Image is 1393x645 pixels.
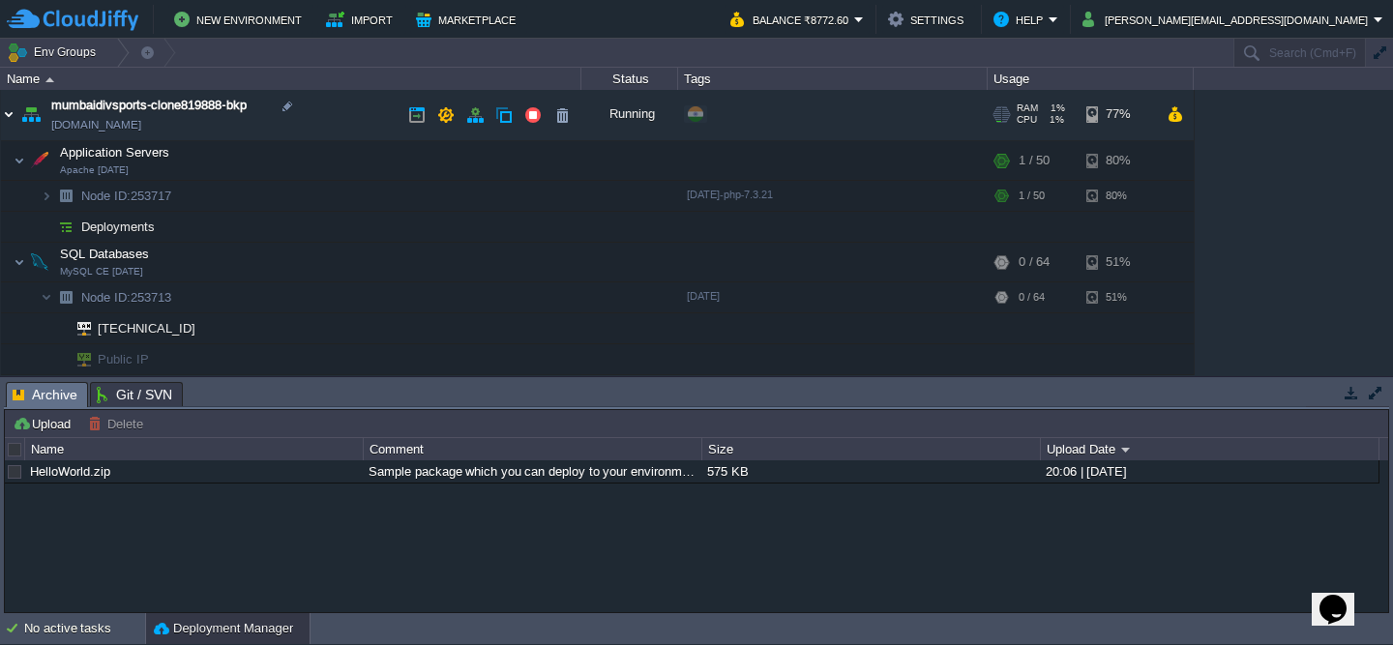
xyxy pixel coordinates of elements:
[730,8,854,31] button: Balance ₹8772.60
[17,88,44,140] img: AMDAwAAAACH5BAEAAAAALAAAAAABAAEAAAICRAEAOw==
[1045,114,1064,126] span: 1%
[993,8,1049,31] button: Help
[1082,8,1374,31] button: [PERSON_NAME][EMAIL_ADDRESS][DOMAIN_NAME]
[1,88,16,140] img: AMDAwAAAACH5BAEAAAAALAAAAAABAAEAAAICRAEAOw==
[14,141,25,180] img: AMDAwAAAACH5BAEAAAAALAAAAAABAAEAAAICRAEAOw==
[679,68,987,90] div: Tags
[26,438,363,460] div: Name
[1042,438,1378,460] div: Upload Date
[51,115,141,134] a: [DOMAIN_NAME]
[1019,282,1045,312] div: 0 / 64
[13,383,77,407] span: Archive
[7,39,103,66] button: Env Groups
[60,266,143,278] span: MySQL CE [DATE]
[365,438,701,460] div: Comment
[1046,103,1065,114] span: 1%
[97,383,172,406] span: Git / SVN
[58,145,172,160] a: Application ServersApache [DATE]
[52,181,79,211] img: AMDAwAAAACH5BAEAAAAALAAAAAABAAEAAAICRAEAOw==
[52,282,79,312] img: AMDAwAAAACH5BAEAAAAALAAAAAABAAEAAAICRAEAOw==
[41,212,52,242] img: AMDAwAAAACH5BAEAAAAALAAAAAABAAEAAAICRAEAOw==
[81,189,131,203] span: Node ID:
[1312,568,1374,626] iframe: chat widget
[79,289,174,306] span: 253713
[703,438,1040,460] div: Size
[1019,141,1050,180] div: 1 / 50
[96,344,152,374] span: Public IP
[989,68,1193,90] div: Usage
[581,88,678,140] div: Running
[30,464,110,479] a: HelloWorld.zip
[45,77,54,82] img: AMDAwAAAACH5BAEAAAAALAAAAAABAAEAAAICRAEAOw==
[79,219,158,235] a: Deployments
[1017,103,1038,114] span: RAM
[88,415,149,432] button: Delete
[582,68,677,90] div: Status
[64,313,91,343] img: AMDAwAAAACH5BAEAAAAALAAAAAABAAEAAAICRAEAOw==
[41,181,52,211] img: AMDAwAAAACH5BAEAAAAALAAAAAABAAEAAAICRAEAOw==
[702,460,1039,483] div: 575 KB
[687,290,720,302] span: [DATE]
[416,8,521,31] button: Marketplace
[96,321,198,336] a: [TECHNICAL_ID]
[52,344,64,374] img: AMDAwAAAACH5BAEAAAAALAAAAAABAAEAAAICRAEAOw==
[1086,243,1149,281] div: 51%
[52,313,64,343] img: AMDAwAAAACH5BAEAAAAALAAAAAABAAEAAAICRAEAOw==
[154,619,293,638] button: Deployment Manager
[1019,243,1050,281] div: 0 / 64
[1086,88,1149,140] div: 77%
[26,141,53,180] img: AMDAwAAAACH5BAEAAAAALAAAAAABAAEAAAICRAEAOw==
[1086,282,1149,312] div: 51%
[58,247,152,261] a: SQL DatabasesMySQL CE [DATE]
[13,415,76,432] button: Upload
[51,96,247,115] a: mumbaidivsports-clone819888-bkp
[79,188,174,204] span: 253717
[96,313,198,343] span: [TECHNICAL_ID]
[96,352,152,366] a: Public IP
[1086,141,1149,180] div: 80%
[326,8,399,31] button: Import
[60,164,129,176] span: Apache [DATE]
[174,8,308,31] button: New Environment
[14,243,25,281] img: AMDAwAAAACH5BAEAAAAALAAAAAABAAEAAAICRAEAOw==
[1041,460,1378,483] div: 20:06 | [DATE]
[888,8,969,31] button: Settings
[2,68,580,90] div: Name
[58,144,172,161] span: Application Servers
[7,8,138,32] img: CloudJiffy
[26,243,53,281] img: AMDAwAAAACH5BAEAAAAALAAAAAABAAEAAAICRAEAOw==
[52,212,79,242] img: AMDAwAAAACH5BAEAAAAALAAAAAABAAEAAAICRAEAOw==
[58,246,152,262] span: SQL Databases
[79,289,174,306] a: Node ID:253713
[1086,181,1149,211] div: 80%
[41,282,52,312] img: AMDAwAAAACH5BAEAAAAALAAAAAABAAEAAAICRAEAOw==
[687,189,773,200] span: [DATE]-php-7.3.21
[24,613,145,644] div: No active tasks
[64,344,91,374] img: AMDAwAAAACH5BAEAAAAALAAAAAABAAEAAAICRAEAOw==
[1017,114,1037,126] span: CPU
[81,290,131,305] span: Node ID:
[79,188,174,204] a: Node ID:253717
[364,460,700,483] div: Sample package which you can deploy to your environment. Feel free to delete and upload a package...
[1019,181,1045,211] div: 1 / 50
